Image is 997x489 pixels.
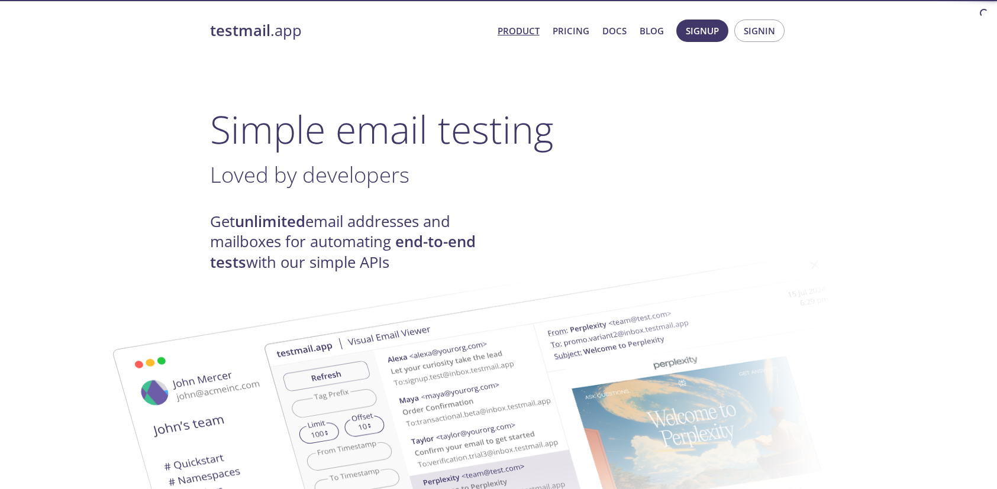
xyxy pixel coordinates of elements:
[602,23,627,38] a: Docs
[744,23,775,38] span: Signin
[734,20,785,42] button: Signin
[210,212,499,273] h4: Get email addresses and mailboxes for automating with our simple APIs
[210,21,488,41] a: testmail.app
[498,23,540,38] a: Product
[686,23,719,38] span: Signup
[210,20,270,41] strong: testmail
[210,160,409,189] span: Loved by developers
[676,20,728,42] button: Signup
[210,231,476,272] strong: end-to-end tests
[553,23,589,38] a: Pricing
[210,106,788,152] h1: Simple email testing
[640,23,664,38] a: Blog
[235,211,305,232] strong: unlimited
